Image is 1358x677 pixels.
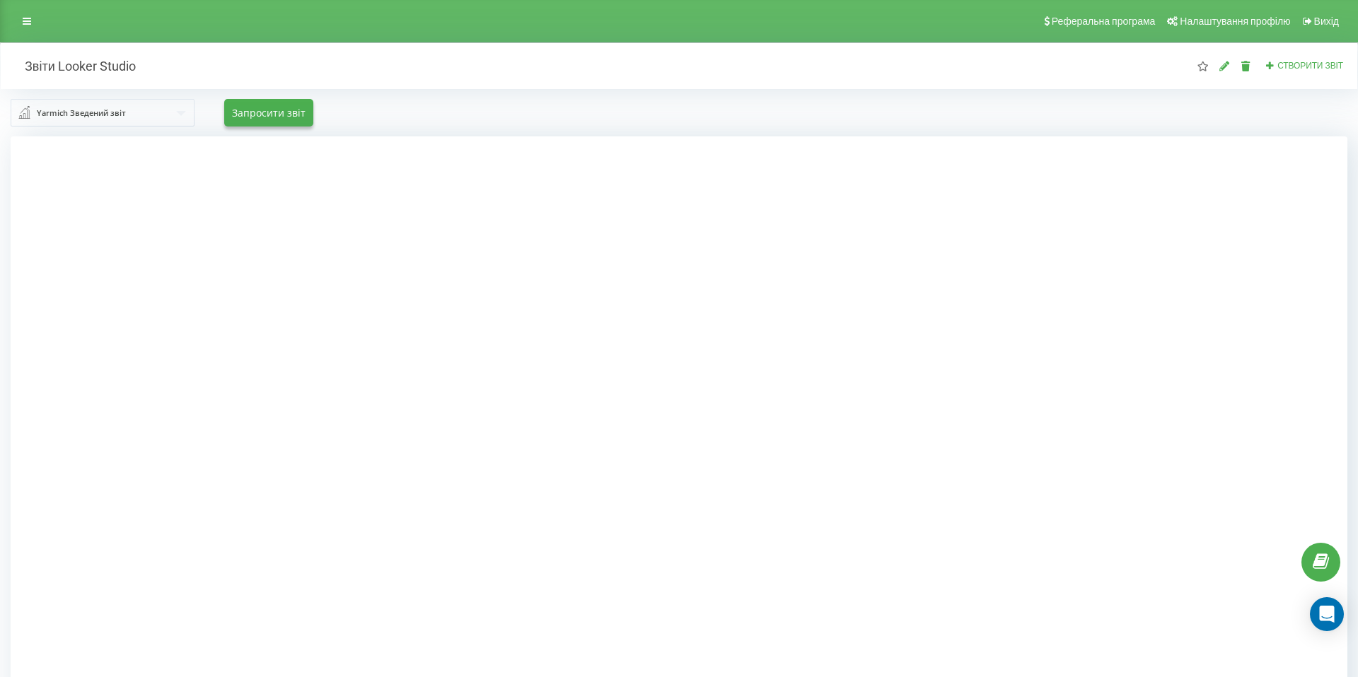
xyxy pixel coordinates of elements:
[37,105,126,121] div: Yarmich Зведений звіт
[1277,61,1343,71] span: Створити звіт
[1219,61,1231,71] i: Редагувати звіт
[1180,16,1290,27] span: Налаштування профілю
[1261,60,1347,72] button: Створити звіт
[1314,16,1339,27] span: Вихід
[1052,16,1156,27] span: Реферальна програма
[1240,61,1252,71] i: Видалити звіт
[1197,61,1209,71] i: Цей звіт буде завантажений першим при відкритті "Звіти Looker Studio". Ви можете призначити будь-...
[1265,61,1275,69] i: Створити звіт
[224,99,313,126] button: Запросити звіт
[1310,597,1344,631] div: Open Intercom Messenger
[11,58,136,74] h2: Звіти Looker Studio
